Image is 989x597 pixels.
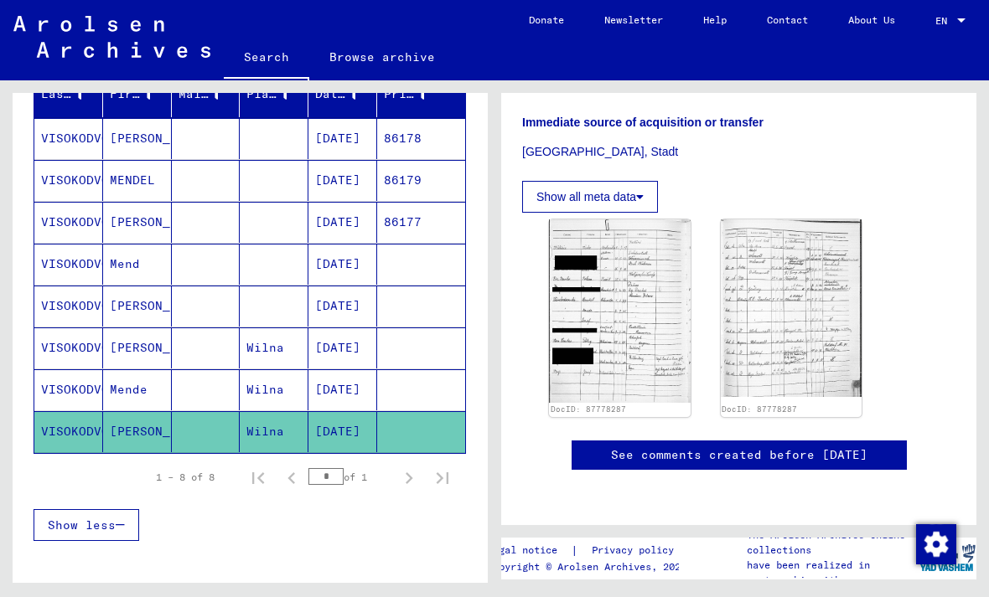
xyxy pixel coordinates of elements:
mat-cell: VISOKODVORSKI [34,369,103,410]
mat-cell: 86179 [377,160,465,201]
div: Place of Birth [246,80,312,107]
mat-cell: [DATE] [308,411,377,452]
div: Last Name [41,85,85,103]
img: 002.jpg [721,219,862,397]
mat-header-cell: First Name [103,70,172,117]
img: 001.jpg [549,219,691,403]
button: Previous page [275,461,308,494]
mat-cell: [PERSON_NAME] [103,202,172,243]
span: EN [935,15,954,27]
a: DocID: 87778287 [722,404,797,414]
mat-cell: Mende [103,369,172,410]
mat-cell: Wilna [240,369,308,410]
mat-cell: [DATE] [308,286,377,327]
button: Show less [34,509,139,541]
mat-cell: VISOKODVORSKI [34,327,103,368]
mat-header-cell: Prisoner # [377,70,465,117]
a: See comments created before [DATE] [611,446,867,464]
mat-cell: Wilna [240,411,308,452]
mat-cell: VISOKODVORSKI [34,244,103,285]
mat-header-cell: Maiden Name [172,70,241,117]
mat-cell: [PERSON_NAME] [103,286,172,327]
img: Change consent [916,524,956,564]
mat-cell: 86178 [377,118,465,159]
a: Legal notice [487,542,571,559]
div: 1 – 8 of 8 [156,470,215,485]
a: Browse archive [309,37,455,77]
button: Next page [392,461,426,494]
p: [GEOGRAPHIC_DATA], Stadt [522,143,955,161]
div: Prisoner # [384,80,449,107]
div: Date of Birth [315,85,360,103]
img: Arolsen_neg.svg [13,16,210,58]
mat-cell: [DATE] [308,202,377,243]
mat-cell: VISOKODVORSKI [34,118,103,159]
a: Search [224,37,309,80]
div: Last Name [41,80,106,107]
mat-cell: Wilna [240,327,308,368]
mat-cell: [DATE] [308,244,377,285]
mat-header-cell: Date of Birth [308,70,377,117]
div: Date of Birth [315,80,381,107]
mat-cell: [DATE] [308,369,377,410]
div: First Name [110,80,175,107]
mat-cell: VISOKODVORSKI [34,202,103,243]
p: have been realized in partnership with [747,558,917,588]
a: Privacy policy [578,542,694,559]
mat-cell: 86177 [377,202,465,243]
mat-cell: [PERSON_NAME] [103,327,172,368]
div: First Name [110,85,154,103]
mat-cell: Mend [103,244,172,285]
div: Place of Birth [246,85,291,103]
div: Prisoner # [384,85,428,103]
p: Copyright © Arolsen Archives, 2021 [487,559,694,574]
button: Last page [426,461,459,494]
mat-header-cell: Last Name [34,70,103,117]
div: Maiden Name [179,80,244,107]
mat-cell: MENDEL [103,160,172,201]
button: Show all meta data [522,181,658,213]
p: The Arolsen Archives online collections [747,528,917,558]
mat-cell: [PERSON_NAME] [103,411,172,452]
mat-header-cell: Place of Birth [240,70,308,117]
mat-cell: [PERSON_NAME] [103,118,172,159]
div: Maiden Name [179,85,223,103]
mat-cell: [DATE] [308,118,377,159]
div: of 1 [308,469,392,485]
div: | [487,542,694,559]
mat-cell: VISOKODVORSKI [34,160,103,201]
mat-cell: VISOKODVORSKI [34,286,103,327]
mat-cell: VISOKODVORSKI [34,411,103,452]
a: DocID: 87778287 [551,404,626,414]
mat-cell: [DATE] [308,327,377,368]
button: First page [241,461,275,494]
mat-cell: [DATE] [308,160,377,201]
b: Immediate source of acquisition or transfer [522,116,764,129]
